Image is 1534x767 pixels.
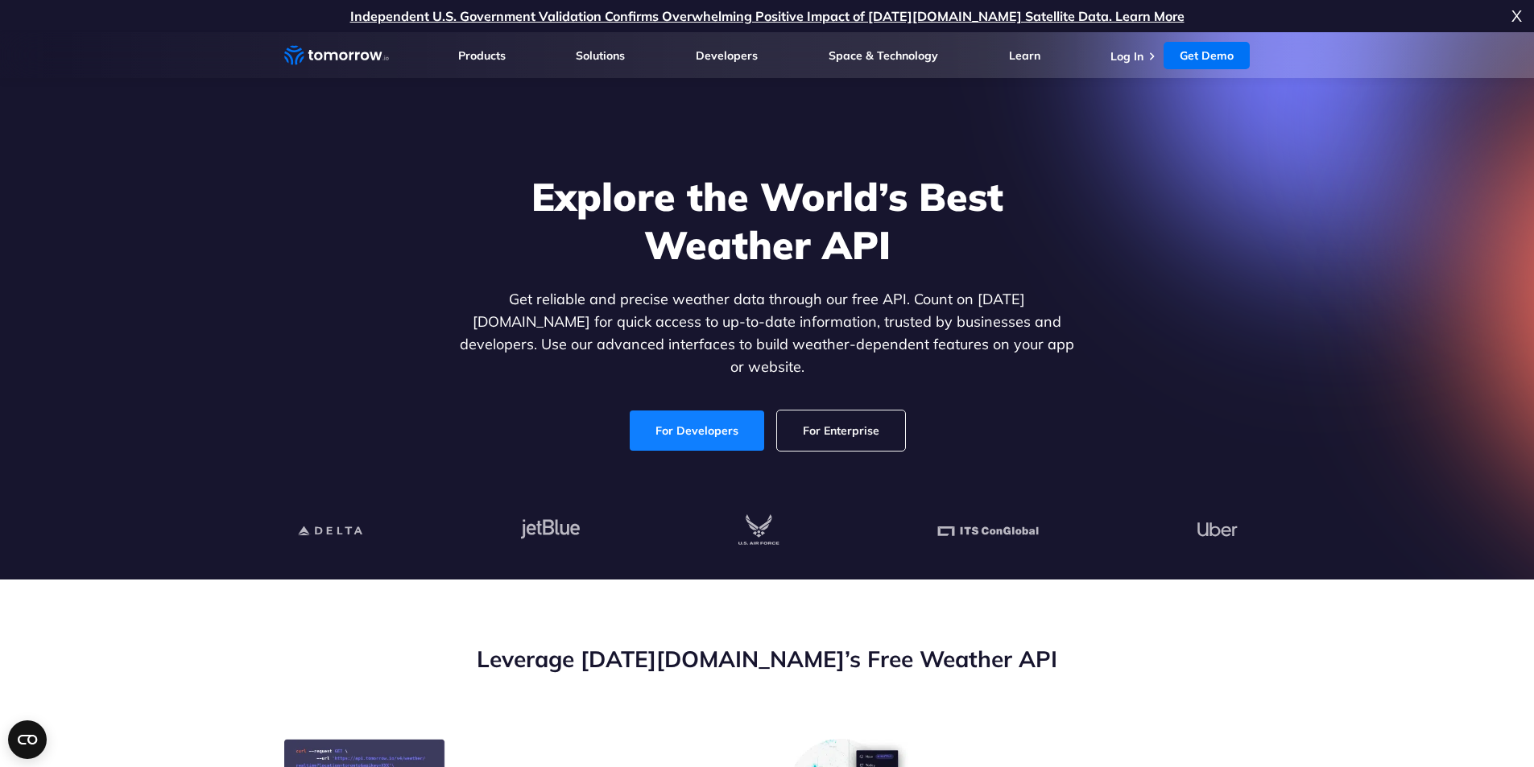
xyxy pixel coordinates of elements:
h2: Leverage [DATE][DOMAIN_NAME]’s Free Weather API [284,644,1251,674]
button: Open CMP widget [8,720,47,759]
a: Log In [1110,49,1143,64]
p: Get reliable and precise weather data through our free API. Count on [DATE][DOMAIN_NAME] for quic... [457,288,1078,378]
a: Independent U.S. Government Validation Confirms Overwhelming Positive Impact of [DATE][DOMAIN_NAM... [350,8,1185,24]
a: Products [458,48,506,63]
a: Developers [696,48,758,63]
a: Home link [284,43,389,68]
a: For Developers [630,410,764,451]
h1: Explore the World’s Best Weather API [457,172,1078,269]
a: Solutions [576,48,625,63]
a: Get Demo [1164,42,1250,69]
a: Space & Technology [829,48,938,63]
a: Learn [1009,48,1040,63]
a: For Enterprise [777,410,905,451]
